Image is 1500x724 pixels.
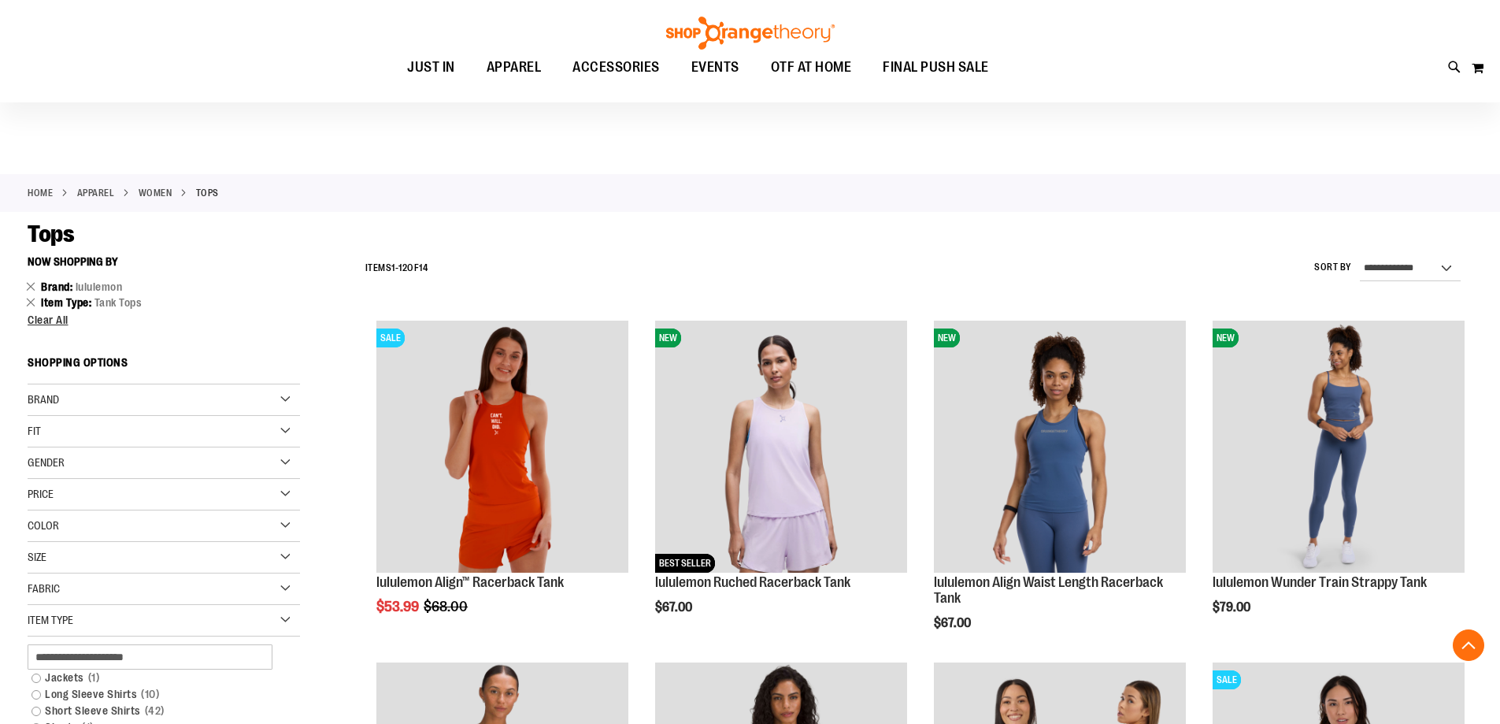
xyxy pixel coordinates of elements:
[376,599,421,614] span: $53.99
[365,256,428,280] h2: Items - of
[419,262,428,273] span: 14
[141,703,169,719] span: 42
[771,50,852,85] span: OTF AT HOME
[655,321,907,575] a: lululemon Ruched Racerback TankNEWBEST SELLERNEWBEST SELLERNEWBEST SELLER
[655,554,715,573] span: BEST SELLER
[28,614,73,626] span: Item Type
[28,393,59,406] span: Brand
[84,670,104,686] span: 1
[1213,574,1427,590] a: lululemon Wunder Train Strappy Tank
[883,50,989,85] span: FINAL PUSH SALE
[28,186,53,200] a: Home
[691,50,739,85] span: EVENTS
[676,50,755,86] a: EVENTS
[1213,321,1465,575] a: lululemon Wunder Train Strappy TankNEWNEWNEW
[196,186,219,200] strong: Tops
[376,574,564,590] a: lululemon Align™ Racerback Tank
[1453,629,1484,661] button: Back To Top
[934,321,1186,575] a: lululemon Align Waist Length Racerback TankNEWNEWNEW
[934,616,973,630] span: $67.00
[487,50,542,85] span: APPAREL
[572,50,660,85] span: ACCESSORIES
[934,329,960,347] span: NEW
[28,248,126,275] button: Now Shopping by
[1213,329,1239,347] span: NEW
[926,313,1194,670] div: product
[664,17,837,50] img: Shop Orangetheory
[24,703,285,719] a: Short Sleeve Shirts42
[376,321,628,575] a: Product image for lululemon Align™ Racerback TankSALESALESALE
[369,313,636,655] div: product
[398,262,407,273] span: 12
[655,329,681,347] span: NEW
[28,314,300,325] a: Clear All
[391,50,471,86] a: JUST IN
[1314,261,1352,274] label: Sort By
[41,280,76,293] span: Brand
[77,186,115,200] a: APPAREL
[28,456,65,469] span: Gender
[28,582,60,595] span: Fabric
[139,186,172,200] a: WOMEN
[655,574,850,590] a: lululemon Ruched Racerback Tank
[1205,313,1472,655] div: product
[391,262,395,273] span: 1
[755,50,868,86] a: OTF AT HOME
[76,280,123,293] span: lululemon
[376,329,405,347] span: SALE
[1213,670,1241,689] span: SALE
[934,321,1186,573] img: lululemon Align Waist Length Racerback Tank
[137,686,163,703] span: 10
[28,425,41,437] span: Fit
[28,221,74,247] span: Tops
[94,296,143,309] span: Tank Tops
[28,349,300,384] strong: Shopping Options
[867,50,1005,86] a: FINAL PUSH SALE
[376,321,628,573] img: Product image for lululemon Align™ Racerback Tank
[41,296,94,309] span: Item Type
[1213,321,1465,573] img: lululemon Wunder Train Strappy Tank
[28,314,69,326] span: Clear All
[1213,600,1253,614] span: $79.00
[28,551,46,563] span: Size
[655,600,694,614] span: $67.00
[655,321,907,573] img: lululemon Ruched Racerback Tank
[28,488,54,500] span: Price
[424,599,470,614] span: $68.00
[471,50,557,85] a: APPAREL
[934,574,1163,606] a: lululemon Align Waist Length Racerback Tank
[407,50,455,85] span: JUST IN
[557,50,676,86] a: ACCESSORIES
[647,313,915,655] div: product
[24,686,285,703] a: Long Sleeve Shirts10
[24,670,285,686] a: Jackets1
[28,519,59,532] span: Color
